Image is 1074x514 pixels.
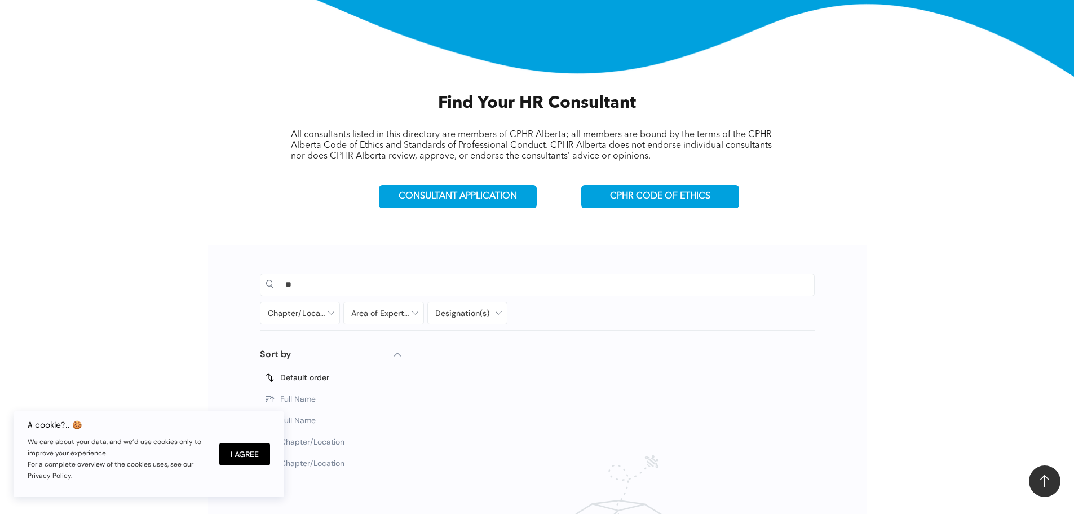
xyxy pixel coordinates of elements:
[581,185,739,208] a: CPHR CODE OF ETHICS
[280,415,316,425] span: Full Name
[219,443,270,465] button: I Agree
[28,436,208,481] p: We care about your data, and we’d use cookies only to improve your experience. For a complete ove...
[610,191,710,202] span: CPHR CODE OF ETHICS
[399,191,517,202] span: CONSULTANT APPLICATION
[291,130,772,161] span: All consultants listed in this directory are members of CPHR Alberta; all members are bound by th...
[280,458,344,468] span: Chapter/Location
[280,372,329,383] span: Default order
[260,348,291,361] p: Sort by
[28,420,208,429] h6: A cookie?.. 🍪
[438,95,636,112] span: Find Your HR Consultant
[379,185,537,208] a: CONSULTANT APPLICATION
[280,437,344,447] span: Chapter/Location
[280,394,316,404] span: Full Name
